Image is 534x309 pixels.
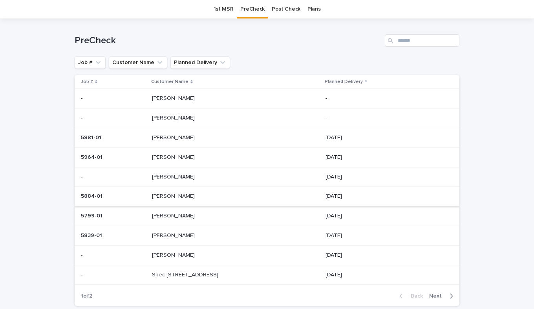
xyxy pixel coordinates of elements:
[325,77,363,86] p: Planned Delivery
[81,231,104,239] p: 5839-01
[152,231,196,239] p: [PERSON_NAME]
[75,167,459,187] tr: -- [PERSON_NAME][PERSON_NAME] [DATE]
[326,193,447,200] p: [DATE]
[152,270,220,278] p: Spec-[STREET_ADDRESS]
[326,115,447,121] p: -
[326,272,447,278] p: [DATE]
[326,95,447,102] p: -
[151,77,188,86] p: Customer Name
[152,250,196,259] p: [PERSON_NAME]
[326,154,447,161] p: [DATE]
[75,265,459,285] tr: -- Spec-[STREET_ADDRESS]Spec-[STREET_ADDRESS] [DATE]
[75,187,459,206] tr: 5884-015884-01 [PERSON_NAME][PERSON_NAME] [DATE]
[75,245,459,265] tr: -- [PERSON_NAME][PERSON_NAME] [DATE]
[75,206,459,226] tr: 5799-015799-01 [PERSON_NAME][PERSON_NAME] [DATE]
[326,213,447,219] p: [DATE]
[81,94,84,102] p: -
[170,56,230,69] button: Planned Delivery
[152,211,196,219] p: [PERSON_NAME]
[326,174,447,180] p: [DATE]
[152,153,196,161] p: [PERSON_NAME]
[152,94,196,102] p: [PERSON_NAME]
[326,232,447,239] p: [DATE]
[75,35,382,46] h1: PreCheck
[326,134,447,141] p: [DATE]
[326,252,447,259] p: [DATE]
[75,226,459,245] tr: 5839-015839-01 [PERSON_NAME][PERSON_NAME] [DATE]
[75,89,459,109] tr: -- [PERSON_NAME][PERSON_NAME] -
[81,270,84,278] p: -
[152,191,196,200] p: [PERSON_NAME]
[81,172,84,180] p: -
[75,56,106,69] button: Job #
[81,191,104,200] p: 5884-01
[81,133,103,141] p: 5881-01
[75,287,99,306] p: 1 of 2
[109,56,167,69] button: Customer Name
[75,128,459,147] tr: 5881-015881-01 [PERSON_NAME][PERSON_NAME] [DATE]
[81,250,84,259] p: -
[385,34,459,47] input: Search
[152,113,196,121] p: [PERSON_NAME]
[406,293,423,299] span: Back
[152,172,196,180] p: [PERSON_NAME]
[81,211,104,219] p: 5799-01
[393,292,426,300] button: Back
[81,153,104,161] p: 5964-01
[426,292,459,300] button: Next
[81,113,84,121] p: -
[75,147,459,167] tr: 5964-015964-01 [PERSON_NAME][PERSON_NAME] [DATE]
[429,293,446,299] span: Next
[81,77,93,86] p: Job #
[152,133,196,141] p: [PERSON_NAME]
[75,109,459,128] tr: -- [PERSON_NAME][PERSON_NAME] -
